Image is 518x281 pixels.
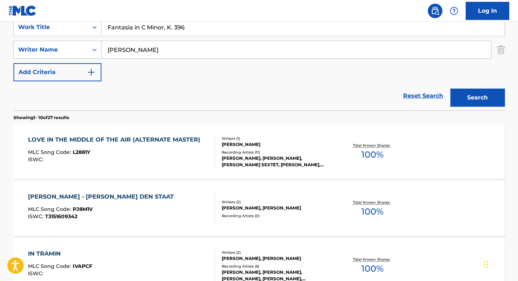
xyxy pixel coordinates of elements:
div: [PERSON_NAME] - [PERSON_NAME] DEN STAAT [28,192,177,201]
span: L2881Y [73,149,90,155]
img: help [450,7,458,15]
a: Public Search [428,4,442,18]
div: Recording Artists ( 6 ) [222,264,332,269]
div: [PERSON_NAME], [PERSON_NAME] [222,205,332,211]
a: Reset Search [399,88,447,104]
div: [PERSON_NAME], [PERSON_NAME] [222,255,332,262]
iframe: Chat Widget [482,246,518,281]
img: 9d2ae6d4665cec9f34b9.svg [87,68,96,77]
form: Search Form [13,18,505,110]
p: Showing 1 - 10 of 27 results [13,114,69,121]
div: Writers ( 1 ) [222,136,332,141]
span: ISWC : [28,270,45,277]
span: 100 % [361,262,384,275]
span: ISWC : [28,213,45,220]
span: IVAPCF [73,263,92,269]
div: IN TRAMIN [28,249,92,258]
span: MLC Song Code : [28,206,73,212]
a: [PERSON_NAME] - [PERSON_NAME] DEN STAATMLC Song Code:PJ8M1VISWC:T3151609342Writers (2)[PERSON_NAM... [13,182,505,236]
img: search [431,7,439,15]
a: LOVE IN THE MIDDLE OF THE AIR (ALTERNATE MASTER)MLC Song Code:L2881YISWC:Writers (1)[PERSON_NAME]... [13,125,505,179]
div: Recording Artists ( 0 ) [222,213,332,219]
button: Search [450,89,505,107]
span: MLC Song Code : [28,263,73,269]
a: Log In [466,2,509,20]
p: Total Known Shares: [353,143,392,148]
span: PJ8M1V [73,206,93,212]
div: Work Title [18,23,84,32]
img: MLC Logo [9,5,37,16]
div: Recording Artists ( 11 ) [222,150,332,155]
div: Drag [484,253,488,275]
p: Total Known Shares: [353,200,392,205]
div: [PERSON_NAME] [222,141,332,148]
div: [PERSON_NAME], [PERSON_NAME], [PERSON_NAME] SEXTET, [PERSON_NAME], [PERSON_NAME], [PERSON_NAME] [222,155,332,168]
span: ISWC : [28,156,45,163]
div: LOVE IN THE MIDDLE OF THE AIR (ALTERNATE MASTER) [28,135,204,144]
div: Writers ( 2 ) [222,199,332,205]
img: Delete Criterion [497,41,505,59]
p: Total Known Shares: [353,257,392,262]
button: Add Criteria [13,63,101,81]
span: 100 % [361,205,384,218]
div: Writers ( 2 ) [222,250,332,255]
span: MLC Song Code : [28,149,73,155]
div: Writer Name [18,45,84,54]
span: 100 % [361,148,384,161]
span: T3151609342 [45,213,77,220]
div: Help [447,4,461,18]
